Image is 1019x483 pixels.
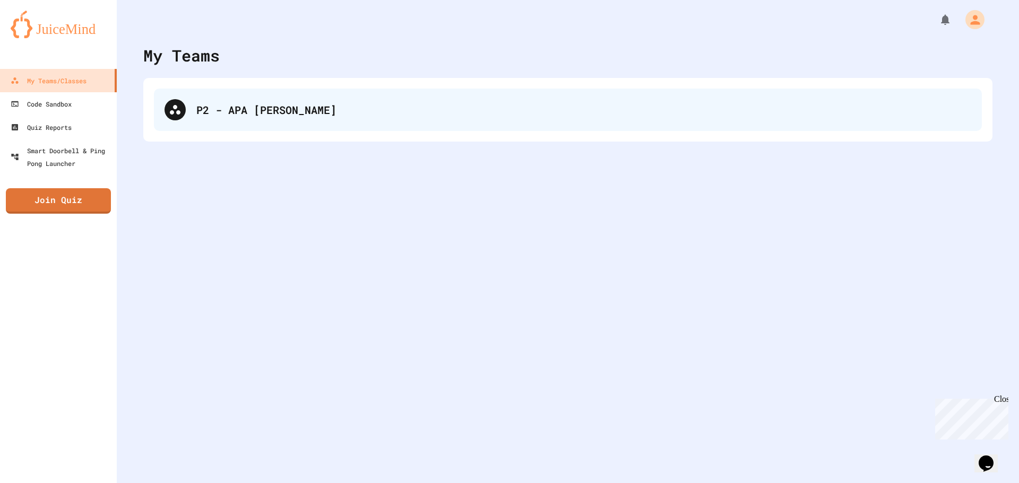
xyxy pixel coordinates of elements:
a: Join Quiz [6,188,111,214]
iframe: chat widget [974,441,1008,472]
div: My Teams/Classes [11,74,87,87]
div: Smart Doorbell & Ping Pong Launcher [11,144,113,170]
img: logo-orange.svg [11,11,106,38]
div: Quiz Reports [11,121,72,134]
div: My Notifications [919,11,954,29]
div: Code Sandbox [11,98,72,110]
div: P2 - APA [PERSON_NAME] [196,102,971,118]
div: Chat with us now!Close [4,4,73,67]
iframe: chat widget [931,394,1008,440]
div: P2 - APA [PERSON_NAME] [154,89,982,131]
div: My Account [954,7,987,32]
div: My Teams [143,43,220,67]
